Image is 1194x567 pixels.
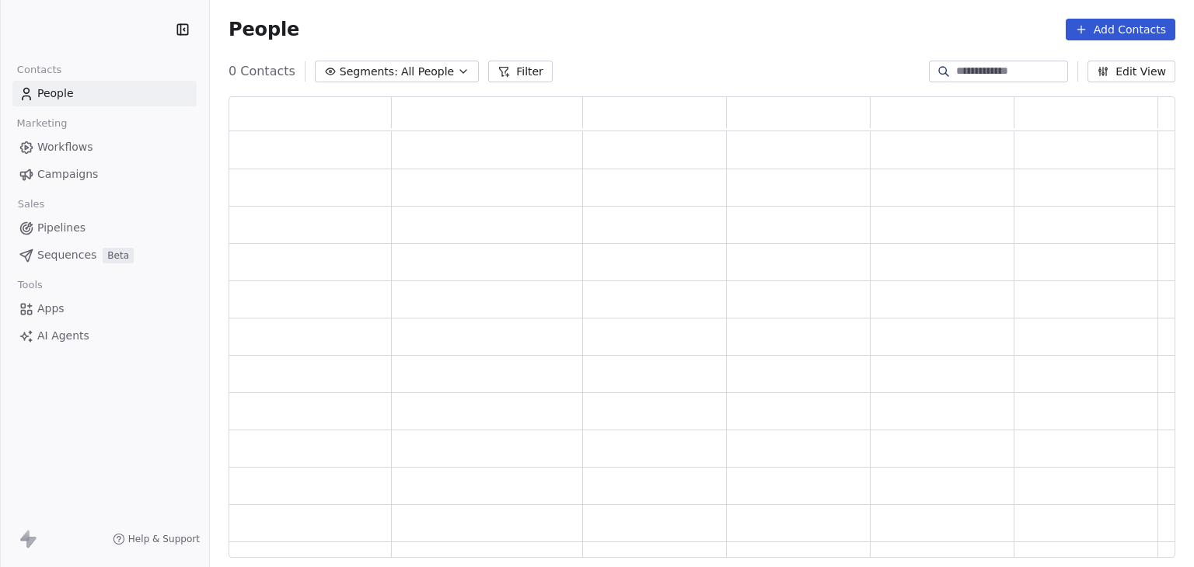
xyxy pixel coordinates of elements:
span: All People [401,64,454,80]
span: Sales [11,193,51,216]
span: Sequences [37,247,96,263]
span: Help & Support [128,533,200,545]
a: Pipelines [12,215,197,241]
span: Tools [11,273,49,297]
span: People [229,18,299,41]
a: Workflows [12,134,197,160]
button: Add Contacts [1066,19,1175,40]
span: Apps [37,301,65,317]
span: Pipelines [37,220,86,236]
button: Filter [488,61,553,82]
span: 0 Contacts [229,62,295,81]
span: Workflows [37,139,93,155]
span: AI Agents [37,328,89,344]
span: Beta [103,248,134,263]
span: People [37,85,74,102]
a: People [12,81,197,106]
span: Segments: [340,64,398,80]
a: Apps [12,296,197,322]
button: Edit View [1088,61,1175,82]
a: SequencesBeta [12,242,197,268]
a: AI Agents [12,323,197,349]
span: Campaigns [37,166,98,183]
span: Marketing [10,112,74,135]
span: Contacts [10,58,68,82]
a: Campaigns [12,162,197,187]
a: Help & Support [113,533,200,545]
